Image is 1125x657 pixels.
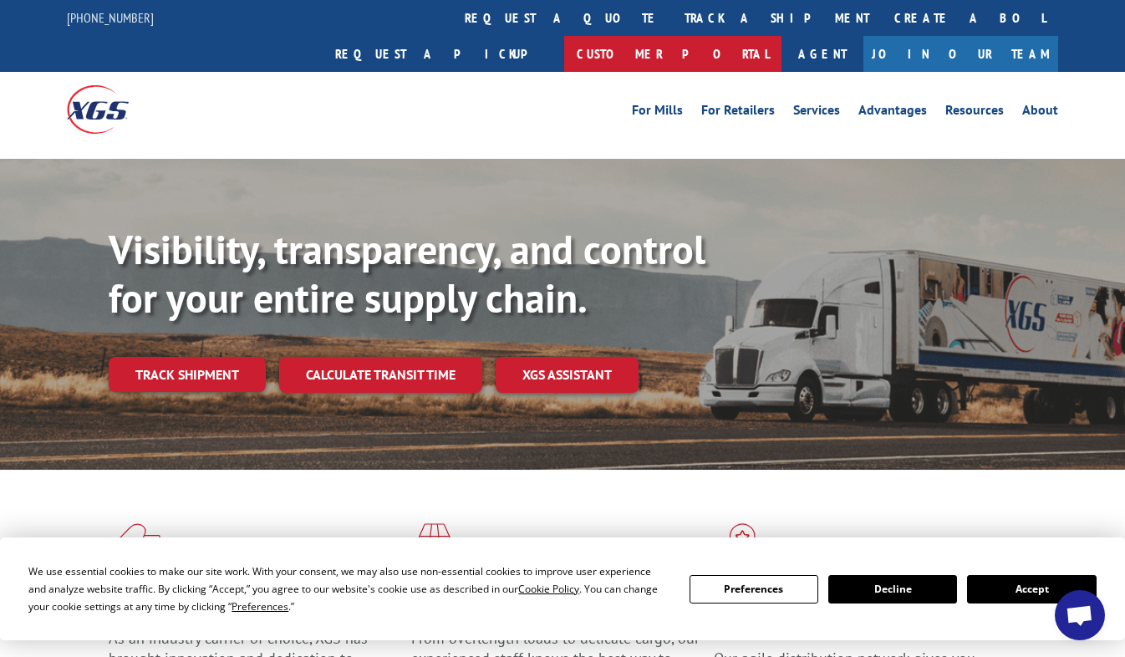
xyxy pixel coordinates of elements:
[109,357,266,392] a: Track shipment
[232,599,288,614] span: Preferences
[67,9,154,26] a: [PHONE_NUMBER]
[323,36,564,72] a: Request a pickup
[1022,104,1058,122] a: About
[863,36,1058,72] a: Join Our Team
[967,575,1096,604] button: Accept
[564,36,781,72] a: Customer Portal
[690,575,818,604] button: Preferences
[1055,590,1105,640] div: Open chat
[109,223,705,323] b: Visibility, transparency, and control for your entire supply chain.
[109,523,160,567] img: xgs-icon-total-supply-chain-intelligence-red
[793,104,840,122] a: Services
[781,36,863,72] a: Agent
[518,582,579,596] span: Cookie Policy
[411,523,451,567] img: xgs-icon-focused-on-flooring-red
[828,575,957,604] button: Decline
[945,104,1004,122] a: Resources
[632,104,683,122] a: For Mills
[496,357,639,393] a: XGS ASSISTANT
[279,357,482,393] a: Calculate transit time
[701,104,775,122] a: For Retailers
[714,523,771,567] img: xgs-icon-flagship-distribution-model-red
[858,104,927,122] a: Advantages
[28,563,669,615] div: We use essential cookies to make our site work. With your consent, we may also use non-essential ...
